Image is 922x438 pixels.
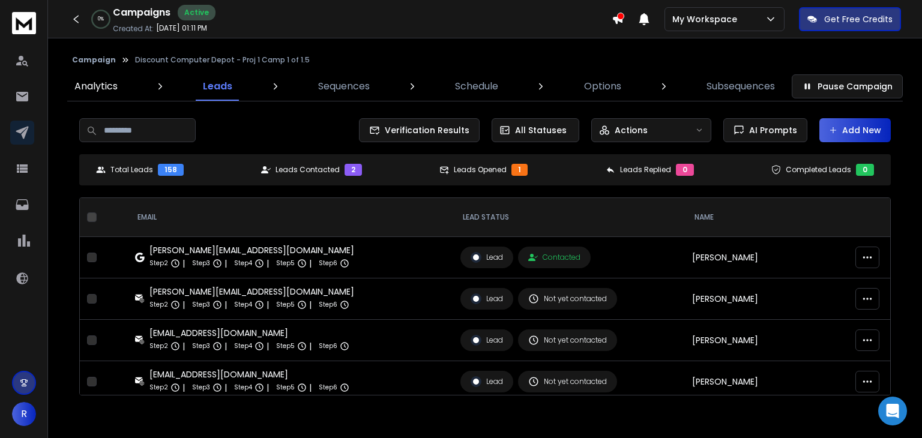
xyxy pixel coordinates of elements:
[528,293,607,304] div: Not yet contacted
[577,72,628,101] a: Options
[528,335,607,346] div: Not yet contacted
[672,13,742,25] p: My Workspace
[319,340,337,352] p: Step 6
[511,164,528,176] div: 1
[359,118,480,142] button: Verification Results
[267,299,269,311] p: |
[182,299,185,311] p: |
[319,299,337,311] p: Step 6
[276,382,295,394] p: Step 5
[113,24,154,34] p: Created At:
[196,72,240,101] a: Leads
[178,5,215,20] div: Active
[135,55,310,65] p: Discount Computer Depot - Proj 1 Camp 1 of 1.5
[311,72,377,101] a: Sequences
[685,278,849,320] td: [PERSON_NAME]
[309,382,312,394] p: |
[685,361,849,403] td: [PERSON_NAME]
[707,79,775,94] p: Subsequences
[676,164,694,176] div: 0
[203,79,232,94] p: Leads
[192,382,210,394] p: Step 3
[584,79,621,94] p: Options
[685,320,849,361] td: [PERSON_NAME]
[471,376,503,387] div: Lead
[72,55,116,65] button: Campaign
[453,198,685,237] th: LEAD STATUS
[182,340,185,352] p: |
[12,402,36,426] button: R
[149,382,168,394] p: Step 2
[454,165,507,175] p: Leads Opened
[786,165,851,175] p: Completed Leads
[792,74,903,98] button: Pause Campaign
[149,340,168,352] p: Step 2
[515,124,567,136] p: All Statuses
[723,118,807,142] button: AI Prompts
[276,257,295,269] p: Step 5
[234,299,252,311] p: Step 4
[309,340,312,352] p: |
[224,257,227,269] p: |
[319,257,337,269] p: Step 6
[471,252,503,263] div: Lead
[267,340,269,352] p: |
[192,299,210,311] p: Step 3
[620,165,671,175] p: Leads Replied
[12,12,36,34] img: logo
[98,16,104,23] p: 0 %
[192,257,210,269] p: Step 3
[128,198,453,237] th: EMAIL
[276,165,340,175] p: Leads Contacted
[799,7,901,31] button: Get Free Credits
[156,23,207,33] p: [DATE] 01:11 PM
[471,293,503,304] div: Lead
[819,118,891,142] button: Add New
[878,397,907,425] div: Open Intercom Messenger
[448,72,505,101] a: Schedule
[471,335,503,346] div: Lead
[318,79,370,94] p: Sequences
[149,299,168,311] p: Step 2
[224,340,227,352] p: |
[309,257,312,269] p: |
[182,382,185,394] p: |
[234,382,252,394] p: Step 4
[319,382,337,394] p: Step 6
[380,124,469,136] span: Verification Results
[267,257,269,269] p: |
[149,286,354,298] div: [PERSON_NAME][EMAIL_ADDRESS][DOMAIN_NAME]
[149,327,349,339] div: [EMAIL_ADDRESS][DOMAIN_NAME]
[158,164,184,176] div: 158
[192,340,210,352] p: Step 3
[149,257,168,269] p: Step 2
[528,253,580,262] div: Contacted
[276,340,295,352] p: Step 5
[276,299,295,311] p: Step 5
[856,164,874,176] div: 0
[110,165,153,175] p: Total Leads
[615,124,648,136] p: Actions
[234,257,252,269] p: Step 4
[113,5,170,20] h1: Campaigns
[74,79,118,94] p: Analytics
[149,244,354,256] div: [PERSON_NAME][EMAIL_ADDRESS][DOMAIN_NAME]
[309,299,312,311] p: |
[224,382,227,394] p: |
[685,237,849,278] td: [PERSON_NAME]
[685,198,849,237] th: NAME
[224,299,227,311] p: |
[699,72,782,101] a: Subsequences
[744,124,797,136] span: AI Prompts
[267,382,269,394] p: |
[528,376,607,387] div: Not yet contacted
[234,340,252,352] p: Step 4
[345,164,362,176] div: 2
[182,257,185,269] p: |
[455,79,498,94] p: Schedule
[824,13,893,25] p: Get Free Credits
[67,72,125,101] a: Analytics
[149,368,349,380] div: [EMAIL_ADDRESS][DOMAIN_NAME]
